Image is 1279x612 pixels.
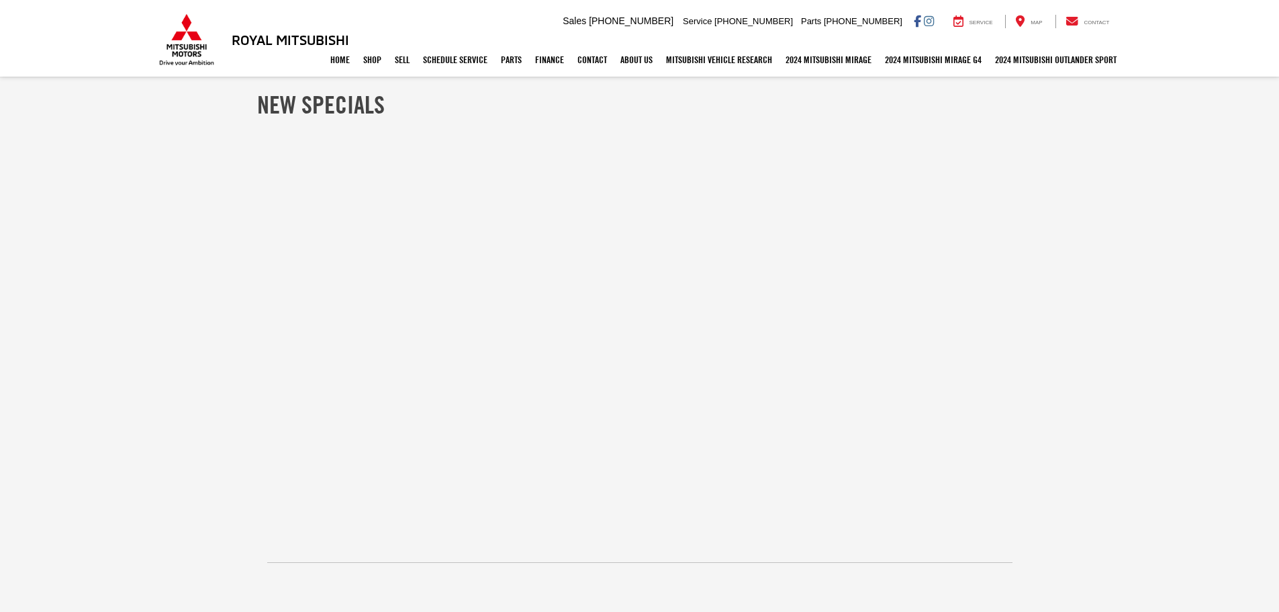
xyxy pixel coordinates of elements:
[571,43,614,77] a: Contact
[589,15,673,26] span: [PHONE_NUMBER]
[257,91,1023,118] h1: New Specials
[1005,15,1052,28] a: Map
[878,43,988,77] a: 2024 Mitsubishi Mirage G4
[779,43,878,77] a: 2024 Mitsubishi Mirage
[943,15,1003,28] a: Service
[494,43,528,77] a: Parts: Opens in a new tab
[824,16,902,26] span: [PHONE_NUMBER]
[416,43,494,77] a: Schedule Service: Opens in a new tab
[563,15,586,26] span: Sales
[659,43,779,77] a: Mitsubishi Vehicle Research
[924,15,934,26] a: Instagram: Click to visit our Instagram page
[683,16,712,26] span: Service
[232,32,349,47] h3: Royal Mitsubishi
[528,43,571,77] a: Finance
[714,16,793,26] span: [PHONE_NUMBER]
[614,43,659,77] a: About Us
[914,15,921,26] a: Facebook: Click to visit our Facebook page
[1084,19,1109,26] span: Contact
[988,43,1123,77] a: 2024 Mitsubishi Outlander SPORT
[357,43,388,77] a: Shop
[324,43,357,77] a: Home
[388,43,416,77] a: Sell
[1031,19,1042,26] span: Map
[1055,15,1120,28] a: Contact
[801,16,821,26] span: Parts
[969,19,993,26] span: Service
[156,13,217,66] img: Mitsubishi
